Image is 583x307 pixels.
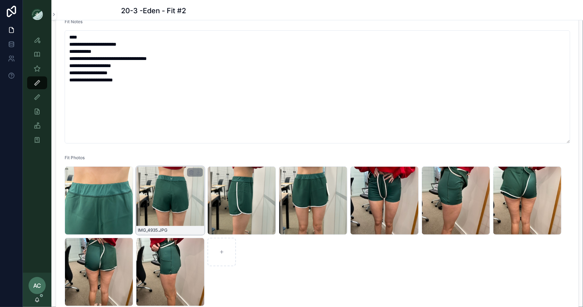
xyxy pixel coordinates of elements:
span: IMG_4935 [138,227,158,233]
h1: 20-3 -Eden - Fit #2 [121,6,186,16]
img: App logo [31,9,43,20]
span: AC [33,281,41,290]
span: .JPG [158,227,167,233]
div: scrollable content [23,29,51,156]
span: Fit Notes [65,19,82,24]
span: Fit Photos [65,155,85,160]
